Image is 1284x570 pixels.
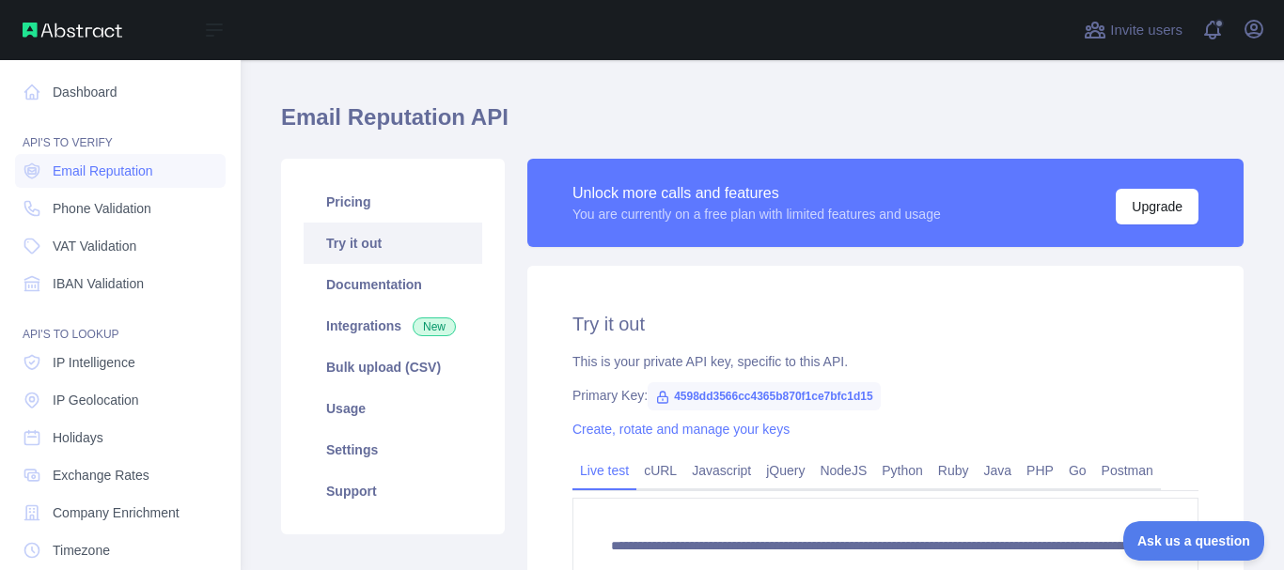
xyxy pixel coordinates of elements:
div: Unlock more calls and features [572,182,941,205]
a: Postman [1094,455,1161,485]
a: Timezone [15,533,226,567]
a: Bulk upload (CSV) [304,347,482,388]
span: Company Enrichment [53,503,180,522]
a: Email Reputation [15,154,226,188]
a: Exchange Rates [15,458,226,492]
span: Email Reputation [53,162,153,180]
a: cURL [636,455,684,485]
a: IP Geolocation [15,383,226,417]
a: VAT Validation [15,229,226,263]
span: Invite users [1110,20,1182,41]
a: Settings [304,429,482,470]
span: Exchange Rates [53,466,149,485]
a: Python [874,455,931,485]
a: Try it out [304,223,482,264]
a: Java [977,455,1020,485]
a: Javascript [684,455,759,485]
div: Primary Key: [572,386,1198,405]
a: IP Intelligence [15,346,226,379]
button: Upgrade [1116,189,1198,224]
span: IP Intelligence [53,353,135,372]
button: Invite users [1080,15,1186,45]
a: Company Enrichment [15,496,226,530]
a: IBAN Validation [15,267,226,300]
img: Abstract API [23,23,122,38]
div: This is your private API key, specific to this API. [572,352,1198,371]
a: Phone Validation [15,192,226,225]
span: IP Geolocation [53,391,139,409]
a: Usage [304,388,482,429]
a: Holidays [15,421,226,454]
span: Phone Validation [53,199,151,218]
a: Go [1061,455,1094,485]
span: Holidays [53,428,103,447]
iframe: Toggle Customer Support [1123,521,1265,561]
a: Dashboard [15,75,226,109]
span: 4598dd3566cc4365b870f1ce7bfc1d15 [648,382,881,410]
div: API'S TO LOOKUP [15,304,226,342]
a: Support [304,470,482,512]
a: NodeJS [812,455,874,485]
a: PHP [1019,455,1061,485]
a: jQuery [759,455,812,485]
a: Create, rotate and manage your keys [572,422,790,437]
span: VAT Validation [53,237,136,255]
span: IBAN Validation [53,274,144,293]
div: You are currently on a free plan with limited features and usage [572,205,941,223]
a: Documentation [304,264,482,305]
h1: Email Reputation API [281,102,1244,147]
a: Live test [572,455,636,485]
div: API'S TO VERIFY [15,113,226,150]
span: Timezone [53,541,110,560]
a: Integrations New [304,305,482,347]
a: Pricing [304,181,482,223]
h2: Try it out [572,311,1198,337]
a: Ruby [931,455,977,485]
span: New [413,317,456,336]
